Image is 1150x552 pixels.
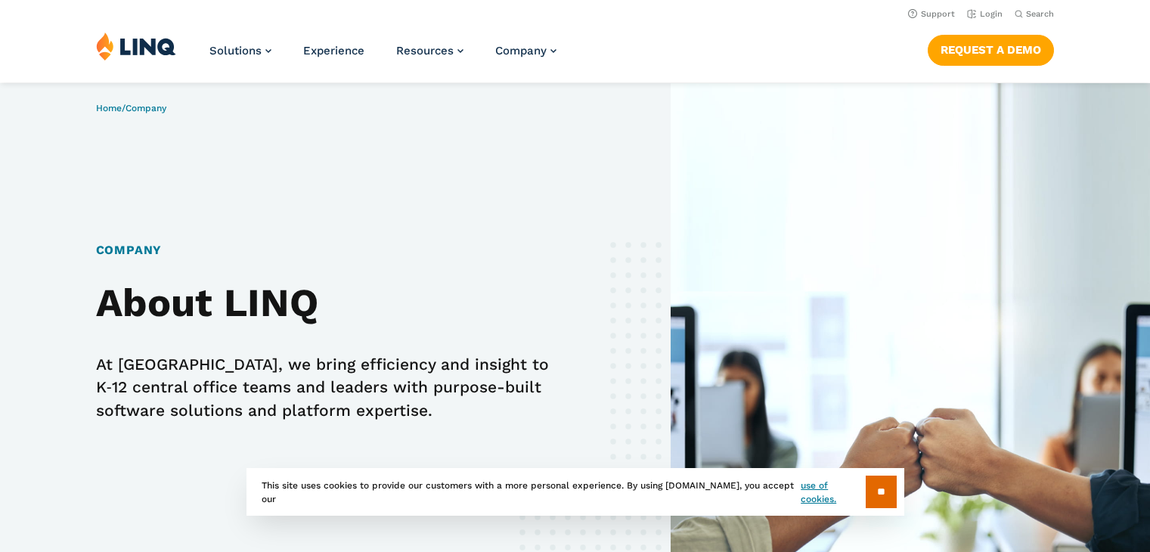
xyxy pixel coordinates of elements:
[1015,8,1054,20] button: Open Search Bar
[908,9,955,19] a: Support
[495,44,547,57] span: Company
[96,32,176,60] img: LINQ | K‑12 Software
[246,468,904,516] div: This site uses cookies to provide our customers with a more personal experience. By using [DOMAIN...
[209,44,262,57] span: Solutions
[1026,9,1054,19] span: Search
[96,103,122,113] a: Home
[801,479,865,506] a: use of cookies.
[96,353,549,421] p: At [GEOGRAPHIC_DATA], we bring efficiency and insight to K‑12 central office teams and leaders wi...
[967,9,1003,19] a: Login
[126,103,166,113] span: Company
[396,44,463,57] a: Resources
[96,281,549,326] h2: About LINQ
[928,32,1054,65] nav: Button Navigation
[209,44,271,57] a: Solutions
[209,32,556,82] nav: Primary Navigation
[303,44,364,57] a: Experience
[495,44,556,57] a: Company
[928,35,1054,65] a: Request a Demo
[96,103,166,113] span: /
[396,44,454,57] span: Resources
[96,241,549,259] h1: Company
